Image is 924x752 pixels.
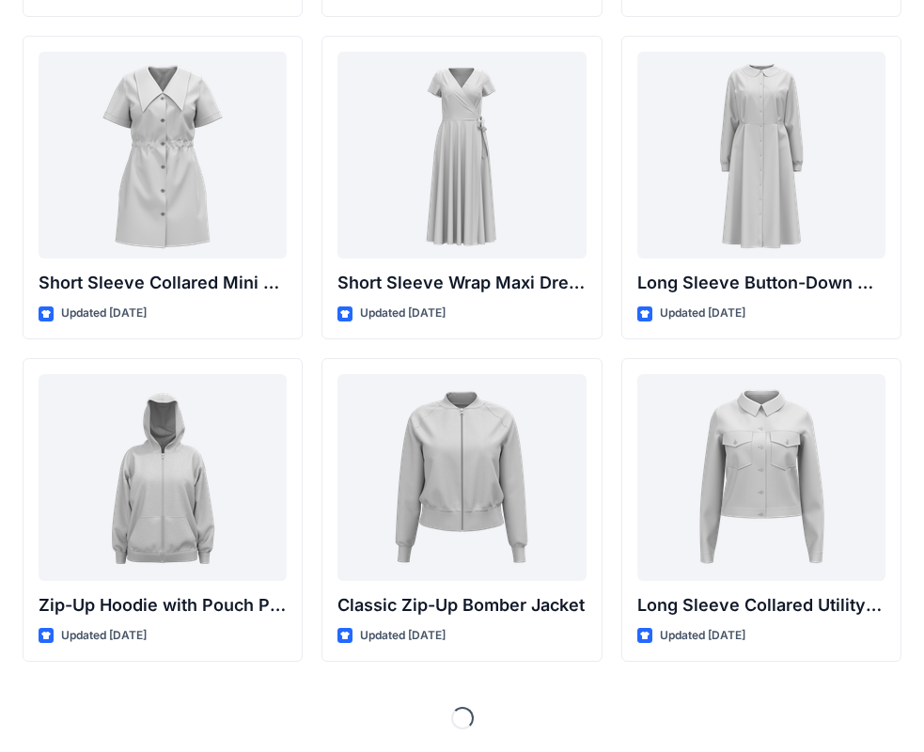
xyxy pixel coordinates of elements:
a: Short Sleeve Wrap Maxi Dress [337,52,586,258]
p: Short Sleeve Collared Mini Dress with Drawstring Waist [39,270,287,296]
p: Zip-Up Hoodie with Pouch Pockets [39,592,287,619]
p: Classic Zip-Up Bomber Jacket [337,592,586,619]
p: Updated [DATE] [61,304,147,323]
p: Long Sleeve Collared Utility Jacket [637,592,885,619]
a: Classic Zip-Up Bomber Jacket [337,374,586,581]
p: Short Sleeve Wrap Maxi Dress [337,270,586,296]
a: Long Sleeve Button-Down Midi Dress [637,52,885,258]
p: Updated [DATE] [360,626,446,646]
p: Updated [DATE] [360,304,446,323]
a: Zip-Up Hoodie with Pouch Pockets [39,374,287,581]
a: Short Sleeve Collared Mini Dress with Drawstring Waist [39,52,287,258]
a: Long Sleeve Collared Utility Jacket [637,374,885,581]
p: Updated [DATE] [61,626,147,646]
p: Updated [DATE] [660,304,745,323]
p: Updated [DATE] [660,626,745,646]
p: Long Sleeve Button-Down Midi Dress [637,270,885,296]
